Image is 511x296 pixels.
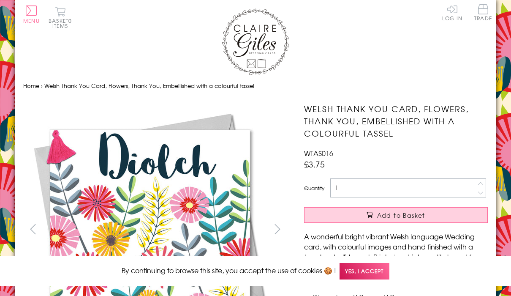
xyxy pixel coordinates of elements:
[304,158,325,170] span: £3.75
[474,4,492,21] span: Trade
[304,184,324,192] label: Quantity
[49,7,72,28] button: Basket0 items
[442,4,462,21] a: Log In
[268,219,287,238] button: next
[52,17,72,30] span: 0 items
[23,77,488,95] nav: breadcrumbs
[23,82,39,90] a: Home
[474,4,492,22] a: Trade
[222,8,289,75] img: Claire Giles Greetings Cards
[304,207,488,223] button: Add to Basket
[23,17,40,25] span: Menu
[23,5,40,23] button: Menu
[304,103,488,139] h1: Welsh Thank You Card, Flowers, Thank You, Embellished with a colourful tassel
[44,82,254,90] span: Welsh Thank You Card, Flowers, Thank You, Embellished with a colourful tassel
[23,219,42,238] button: prev
[304,231,488,282] p: A wonderful bright vibrant Welsh language Wedding card, with colourful images and hand finished w...
[377,211,425,219] span: Add to Basket
[340,263,389,280] span: Yes, I accept
[41,82,43,90] span: ›
[304,148,333,158] span: WTAS016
